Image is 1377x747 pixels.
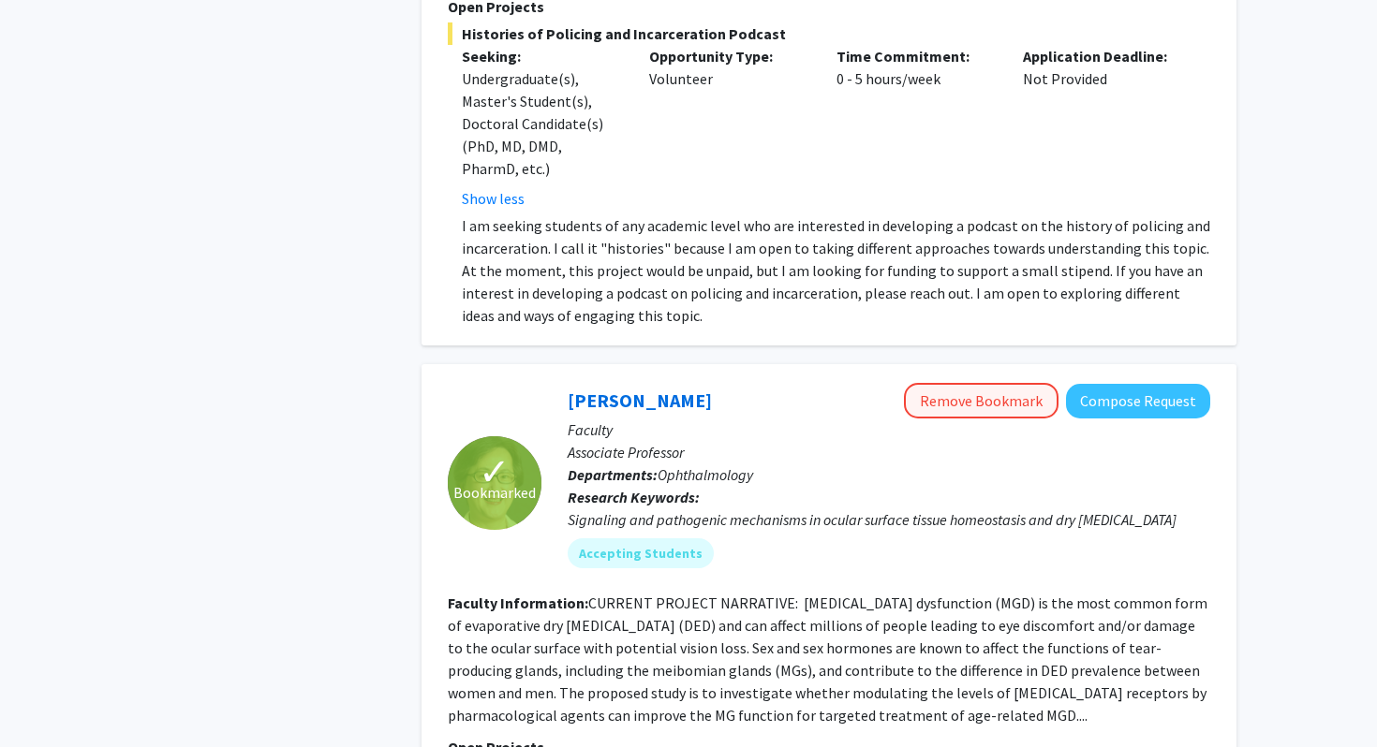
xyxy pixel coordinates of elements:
[453,481,536,504] span: Bookmarked
[568,488,700,506] b: Research Keywords:
[568,538,714,568] mat-chip: Accepting Students
[1066,384,1210,418] button: Compose Request to Lixing Reneker
[1009,45,1196,210] div: Not Provided
[568,441,1210,463] p: Associate Professor
[635,45,822,210] div: Volunteer
[14,663,80,733] iframe: Chat
[462,67,621,180] div: Undergraduate(s), Master's Student(s), Doctoral Candidate(s) (PhD, MD, DMD, PharmD, etc.)
[568,508,1210,531] div: Signaling and pathogenic mechanisms in ocular surface tissue homeostasis and dry [MEDICAL_DATA]
[568,465,658,484] b: Departments:
[448,593,588,612] b: Faculty Information:
[904,383,1059,418] button: Remove Bookmark
[462,45,621,67] p: Seeking:
[658,465,753,484] span: Ophthalmology
[448,22,1210,45] span: Histories of Policing and Incarceration Podcast
[462,214,1210,327] p: I am seeking students of any academic level who are interested in developing a podcast on the his...
[462,187,525,210] button: Show less
[448,593,1207,725] fg-read-more: CURRENT PROJECT NARRATIVE: [MEDICAL_DATA] dysfunction (MGD) is the most common form of evaporativ...
[837,45,996,67] p: Time Commitment:
[568,388,712,412] a: [PERSON_NAME]
[822,45,1010,210] div: 0 - 5 hours/week
[479,462,511,481] span: ✓
[1023,45,1182,67] p: Application Deadline:
[649,45,808,67] p: Opportunity Type:
[568,418,1210,441] p: Faculty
